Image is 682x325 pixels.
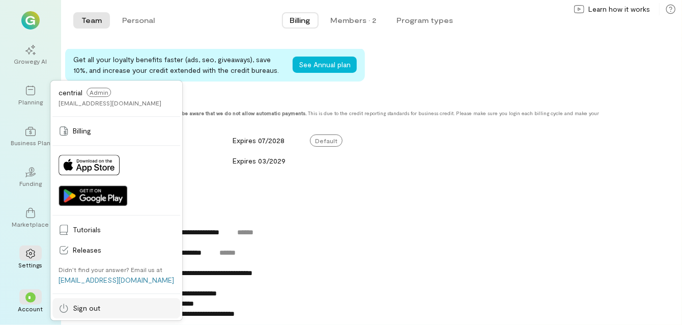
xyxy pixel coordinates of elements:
div: Get all your loyalty benefits faster (ads, seo, giveaways), save 10%, and increase your credit ex... [73,54,285,75]
a: Funding [12,159,49,196]
a: [EMAIL_ADDRESS][DOMAIN_NAME] [59,276,174,284]
a: Marketplace [12,200,49,236]
button: Program types [389,12,462,29]
div: This is due to the credit reporting standards for business credit. Please make sure you login eac... [73,110,617,122]
div: Planning [18,98,43,106]
button: Personal [114,12,163,29]
img: Download on App Store [59,155,120,175]
a: Releases [52,240,180,260]
span: Releases [73,245,174,255]
span: centrial [59,88,82,97]
div: Marketplace [12,220,49,228]
span: Sign out [73,303,174,313]
button: See Annual plan [293,57,357,73]
a: Business Plan [12,118,49,155]
a: Sign out [52,298,180,318]
button: Billing [282,12,319,29]
span: Expires 07/2028 [233,136,285,145]
a: Growegy AI [12,37,49,73]
div: Payment methods [73,98,617,108]
div: Members · 2 [331,15,377,25]
a: Tutorials [52,220,180,240]
a: Settings [12,240,49,277]
span: Billing [73,126,174,136]
div: Funding [19,179,42,187]
a: Billing [52,121,180,141]
strong: You can save a payment method but please be aware that we do not allow automatic payments. [73,110,306,116]
img: Get it on Google Play [59,185,127,206]
span: Learn how it works [588,4,650,14]
div: Account [18,305,43,313]
div: Growegy AI [14,57,47,65]
a: Planning [12,77,49,114]
div: [EMAIL_ADDRESS][DOMAIN_NAME] [59,99,161,107]
span: Expires 03/2029 [233,156,286,165]
button: Members · 2 [323,12,385,29]
span: Admin [87,88,111,97]
div: Settings [19,261,43,269]
div: Business Plan [11,139,50,147]
div: *Account [12,284,49,321]
button: Team [73,12,110,29]
span: Default [310,134,343,147]
span: Billing [290,15,310,25]
div: Didn’t find your answer? Email us at [59,265,162,274]
span: Tutorials [73,225,174,235]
